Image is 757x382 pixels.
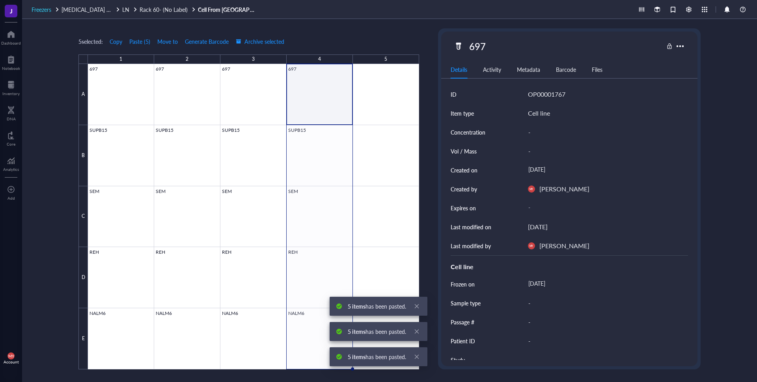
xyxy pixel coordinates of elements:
[451,65,467,74] div: Details
[185,35,229,48] button: Generate Barcode
[451,223,491,231] div: Last modified on
[556,65,576,74] div: Barcode
[3,154,19,172] a: Analytics
[2,53,20,71] a: Notebook
[348,302,365,310] b: 5 items
[122,6,196,13] a: LNRack 60- (No Label)
[1,41,21,45] div: Dashboard
[2,66,20,71] div: Notebook
[384,54,387,64] div: 5
[7,142,15,146] div: Core
[451,262,688,272] div: Cell line
[78,247,88,308] div: D
[414,354,420,360] span: close
[451,90,457,99] div: ID
[525,352,685,368] div: -
[8,354,14,358] span: MY
[451,356,465,364] div: Study
[451,185,477,193] div: Created by
[525,314,685,330] div: -
[7,129,15,146] a: Core
[78,37,103,46] div: 5 selected:
[235,35,285,48] button: Archive selected
[528,222,548,232] div: [DATE]
[129,35,151,48] button: Paste (5)
[110,38,122,45] span: Copy
[525,333,685,349] div: -
[198,6,257,13] a: Cell From [GEOGRAPHIC_DATA]
[10,6,13,16] span: J
[451,318,474,326] div: Passage #
[451,242,491,250] div: Last modified by
[451,299,481,307] div: Sample type
[348,353,406,361] span: has been pasted.
[7,104,16,121] a: DNA
[32,6,60,13] a: Freezers
[451,166,477,174] div: Created on
[525,277,685,291] div: [DATE]
[252,54,255,64] div: 3
[186,54,188,64] div: 2
[7,196,15,200] div: Add
[530,187,533,191] span: MY
[451,109,474,118] div: Item type
[525,143,685,159] div: -
[7,116,16,121] div: DNA
[412,327,421,336] a: Close
[348,353,365,361] b: 5 items
[78,308,88,369] div: E
[539,184,589,194] div: [PERSON_NAME]
[451,280,475,288] div: Frozen on
[4,360,19,364] div: Account
[2,79,20,96] a: Inventory
[412,352,421,361] a: Close
[157,38,178,45] span: Move to
[466,38,489,54] div: 697
[517,65,540,74] div: Metadata
[78,186,88,247] div: C
[140,6,188,13] span: Rack 60- (No Label)
[451,147,477,155] div: Vol / Mass
[119,54,122,64] div: 1
[525,201,685,215] div: -
[528,108,550,118] div: Cell line
[412,302,421,311] a: Close
[318,54,321,64] div: 4
[62,6,129,13] span: [MEDICAL_DATA] tank cells
[528,89,565,99] div: OP00001767
[157,35,178,48] button: Move to
[3,167,19,172] div: Analytics
[525,163,685,177] div: [DATE]
[236,38,284,45] span: Archive selected
[451,337,475,345] div: Patient ID
[32,6,51,13] span: Freezers
[451,204,476,212] div: Expires on
[530,244,533,247] span: MY
[414,329,420,334] span: close
[78,125,88,186] div: B
[122,6,129,13] span: LN
[348,328,406,335] span: has been pasted.
[78,64,88,125] div: A
[1,28,21,45] a: Dashboard
[525,295,685,311] div: -
[109,35,123,48] button: Copy
[592,65,602,74] div: Files
[451,128,485,137] div: Concentration
[62,6,121,13] a: [MEDICAL_DATA] tank cells
[414,303,420,309] span: close
[483,65,501,74] div: Activity
[2,91,20,96] div: Inventory
[539,241,589,251] div: [PERSON_NAME]
[348,328,365,335] b: 5 items
[525,124,685,140] div: -
[348,302,406,310] span: has been pasted.
[185,38,229,45] span: Generate Barcode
